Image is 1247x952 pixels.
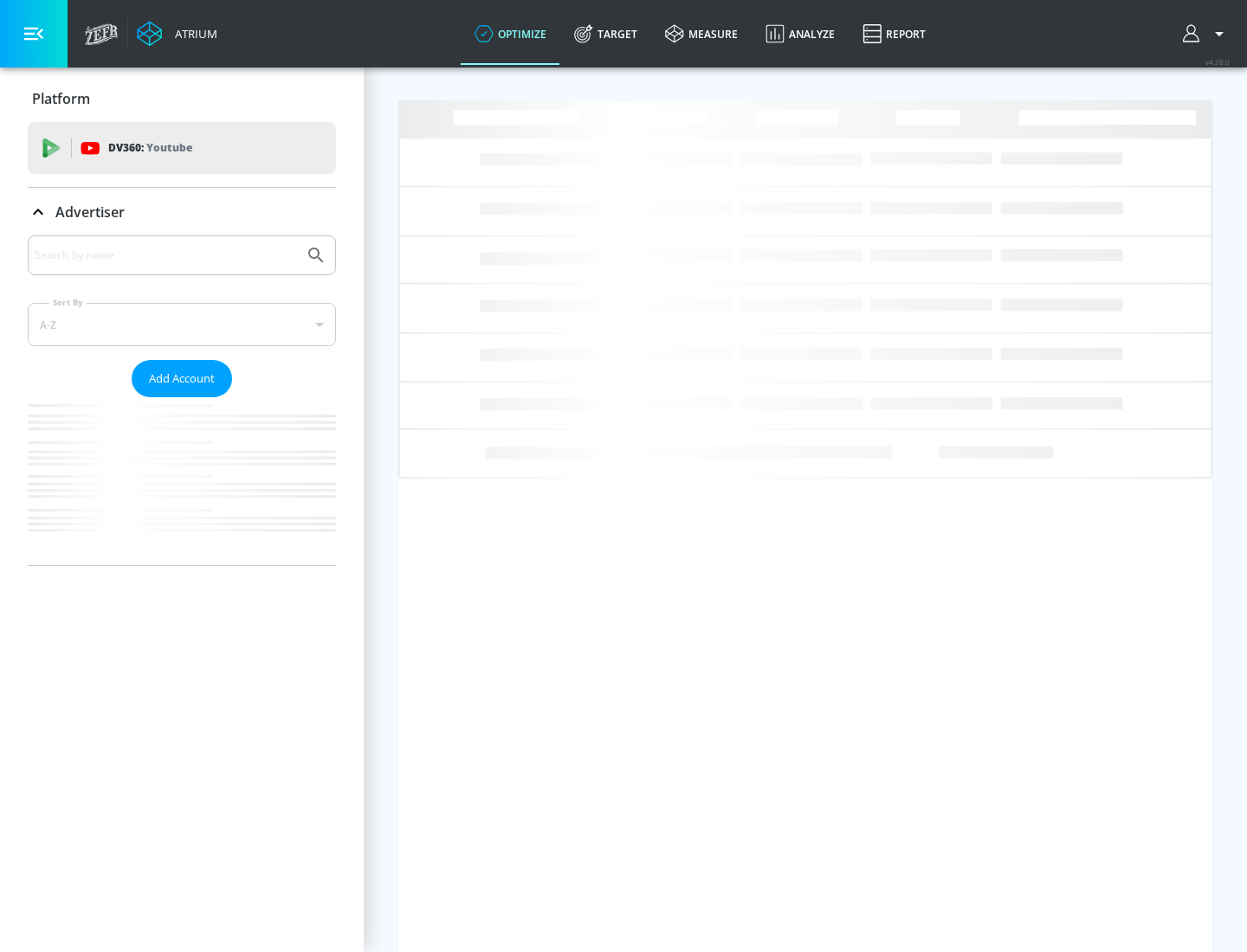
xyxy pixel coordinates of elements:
p: Platform [32,89,90,108]
div: Atrium [168,26,217,42]
input: Search by name [35,244,297,267]
a: Target [560,3,651,65]
div: A-Z [28,303,336,346]
a: Report [849,3,940,65]
p: Youtube [146,138,192,157]
div: DV360: Youtube [28,122,336,174]
label: Sort By [49,297,87,308]
div: Platform [28,74,336,123]
button: Add Account [132,360,232,397]
span: v 4.28.0 [1205,57,1230,67]
a: Analyze [752,3,849,65]
span: Add Account [149,369,215,389]
div: Advertiser [28,235,336,565]
nav: list of Advertiser [28,397,336,565]
p: Advertiser [55,203,125,222]
p: DV360: [108,138,192,158]
div: Advertiser [28,188,336,236]
a: Atrium [137,21,217,47]
a: optimize [461,3,560,65]
a: measure [651,3,752,65]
